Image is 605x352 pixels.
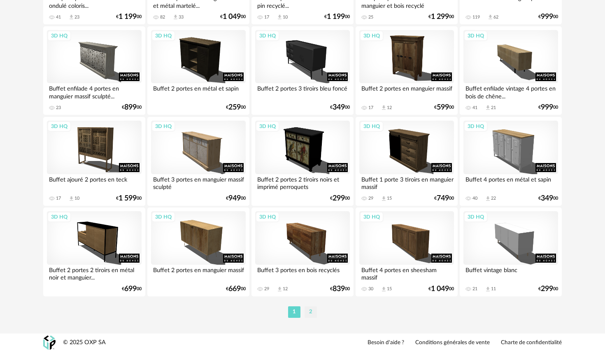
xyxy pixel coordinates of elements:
[538,286,558,292] div: € 00
[43,207,145,296] a: 3D HQ Buffet 2 portes 2 tiroirs en métal noir et manguier... €69900
[360,212,384,222] div: 3D HQ
[359,265,454,281] div: Buffet 4 portes en sheesham massif
[122,105,142,110] div: € 00
[251,207,354,296] a: 3D HQ Buffet 3 portes en bois recyclés 29 Download icon 12 €83900
[151,121,175,132] div: 3D HQ
[277,286,283,292] span: Download icon
[368,286,373,292] div: 30
[381,286,387,292] span: Download icon
[264,286,269,292] div: 29
[122,286,142,292] div: € 00
[147,207,249,296] a: 3D HQ Buffet 2 portes en manguier massif €66900
[283,286,288,292] div: 12
[333,105,345,110] span: 349
[68,14,74,20] span: Download icon
[472,286,477,292] div: 21
[472,196,477,201] div: 40
[74,14,79,20] div: 23
[538,196,558,201] div: € 00
[463,265,558,281] div: Buffet vintage blanc
[226,286,246,292] div: € 00
[330,196,350,201] div: € 00
[277,14,283,20] span: Download icon
[472,14,480,20] div: 119
[487,14,493,20] span: Download icon
[56,14,61,20] div: 41
[47,212,71,222] div: 3D HQ
[359,83,454,100] div: Buffet 2 portes en manguier massif
[56,105,61,111] div: 23
[47,174,142,191] div: Buffet ajouré 2 portes en teck
[463,174,558,191] div: Buffet 4 portes en métal et sapin
[63,339,106,347] div: © 2025 OXP SA
[116,14,142,20] div: € 00
[151,174,246,191] div: Buffet 3 portes en manguier massif sculpté
[493,14,498,20] div: 62
[255,83,350,100] div: Buffet 2 portes 3 tiroirs bleu foncé
[255,174,350,191] div: Buffet 2 portes 2 tiroirs noirs et imprimé perroquets
[368,196,373,201] div: 29
[47,83,142,100] div: Buffet enfilade 4 portes en manguier massif sculpté...
[356,117,458,206] a: 3D HQ Buffet 1 porte 3 tiroirs en manguier massif 29 Download icon 15 €74900
[56,196,61,201] div: 17
[491,105,496,111] div: 21
[356,26,458,115] a: 3D HQ Buffet 2 portes en manguier massif 17 Download icon 12 €59900
[43,117,145,206] a: 3D HQ Buffet ajouré 2 portes en teck 17 Download icon 10 €1 59900
[220,14,246,20] div: € 00
[485,105,491,111] span: Download icon
[179,14,184,20] div: 33
[491,196,496,201] div: 22
[228,196,241,201] span: 949
[264,14,269,20] div: 17
[226,105,246,110] div: € 00
[151,30,175,41] div: 3D HQ
[330,105,350,110] div: € 00
[460,26,562,115] a: 3D HQ Buffet enfilade vintage 4 portes en bois de chêne... 41 Download icon 21 €99900
[541,286,553,292] span: 299
[360,121,384,132] div: 3D HQ
[330,286,350,292] div: € 00
[381,105,387,111] span: Download icon
[541,196,553,201] span: 349
[305,306,317,318] li: 2
[288,306,300,318] li: 1
[428,286,454,292] div: € 00
[160,14,165,20] div: 82
[460,207,562,296] a: 3D HQ Buffet vintage blanc 21 Download icon 11 €29900
[460,117,562,206] a: 3D HQ Buffet 4 portes en métal et sapin 40 Download icon 22 €34900
[228,286,241,292] span: 669
[43,336,56,350] img: OXP
[485,196,491,202] span: Download icon
[43,26,145,115] a: 3D HQ Buffet enfilade 4 portes en manguier massif sculpté... 23 €89900
[437,196,449,201] span: 749
[147,26,249,115] a: 3D HQ Buffet 2 portes en métal et sapin €25900
[472,105,477,111] div: 41
[324,14,350,20] div: € 00
[333,286,345,292] span: 839
[387,286,392,292] div: 15
[381,196,387,202] span: Download icon
[223,14,241,20] span: 1 049
[368,339,404,347] a: Besoin d'aide ?
[116,196,142,201] div: € 00
[437,105,449,110] span: 599
[368,14,373,20] div: 25
[387,196,392,201] div: 15
[434,196,454,201] div: € 00
[501,339,562,347] a: Charte de confidentialité
[485,286,491,292] span: Download icon
[359,174,454,191] div: Buffet 1 porte 3 tiroirs en manguier massif
[538,14,558,20] div: € 00
[491,286,496,292] div: 11
[74,196,79,201] div: 10
[47,121,71,132] div: 3D HQ
[541,14,553,20] span: 999
[151,83,246,100] div: Buffet 2 portes en métal et sapin
[541,105,553,110] span: 999
[368,105,373,111] div: 17
[256,121,279,132] div: 3D HQ
[463,83,558,100] div: Buffet enfilade vintage 4 portes en bois de chêne...
[428,14,454,20] div: € 00
[251,117,354,206] a: 3D HQ Buffet 2 portes 2 tiroirs noirs et imprimé perroquets €29900
[360,30,384,41] div: 3D HQ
